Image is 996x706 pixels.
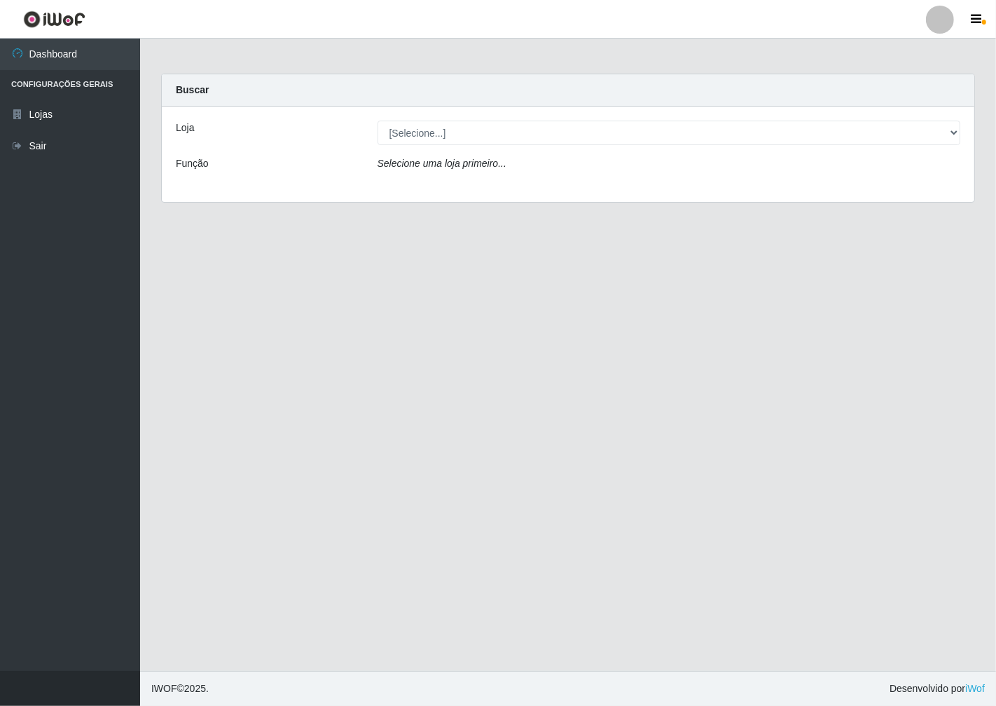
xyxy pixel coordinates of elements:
[965,683,985,694] a: iWof
[378,158,506,169] i: Selecione uma loja primeiro...
[23,11,85,28] img: CoreUI Logo
[176,84,209,95] strong: Buscar
[890,681,985,696] span: Desenvolvido por
[151,683,177,694] span: IWOF
[151,681,209,696] span: © 2025 .
[176,156,209,171] label: Função
[176,121,194,135] label: Loja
